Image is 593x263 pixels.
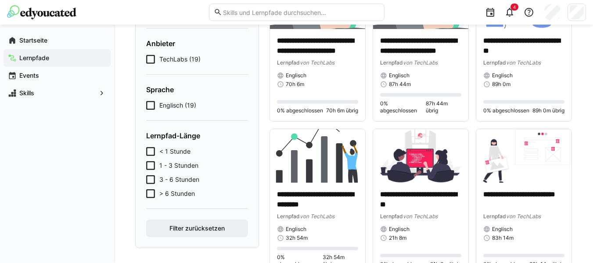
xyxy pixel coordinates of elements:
[483,59,506,66] span: Lernpfad
[389,72,410,79] span: Englisch
[146,39,248,48] h4: Anbieter
[286,226,306,233] span: Englisch
[492,226,513,233] span: Englisch
[159,147,190,156] span: < 1 Stunde
[159,55,201,64] span: TechLabs (19)
[159,101,196,110] span: Englisch (19)
[532,107,564,114] span: 89h 0m übrig
[300,59,334,66] span: von TechLabs
[222,8,379,16] input: Skills und Lernpfade durchsuchen…
[277,59,300,66] span: Lernpfad
[380,100,426,114] span: 0% abgeschlossen
[389,234,406,241] span: 21h 8m
[483,107,529,114] span: 0% abgeschlossen
[286,234,308,241] span: 32h 54m
[270,129,365,183] img: image
[326,107,358,114] span: 70h 6m übrig
[159,189,195,198] span: > 6 Stunden
[492,72,513,79] span: Englisch
[373,129,468,183] img: image
[476,129,571,183] img: image
[492,81,510,88] span: 89h 0m
[146,131,248,140] h4: Lernpfad-Länge
[380,59,403,66] span: Lernpfad
[483,213,506,220] span: Lernpfad
[146,220,248,237] button: Filter zurücksetzen
[506,59,541,66] span: von TechLabs
[403,59,438,66] span: von TechLabs
[168,224,226,233] span: Filter zurücksetzen
[286,72,306,79] span: Englisch
[389,226,410,233] span: Englisch
[492,234,514,241] span: 83h 14m
[506,213,541,220] span: von TechLabs
[513,4,516,10] span: 4
[159,175,199,184] span: 3 - 6 Stunden
[389,81,411,88] span: 87h 44m
[277,107,323,114] span: 0% abgeschlossen
[426,100,461,114] span: 87h 44m übrig
[403,213,438,220] span: von TechLabs
[286,81,304,88] span: 70h 6m
[159,161,198,170] span: 1 - 3 Stunden
[380,213,403,220] span: Lernpfad
[300,213,334,220] span: von TechLabs
[277,213,300,220] span: Lernpfad
[146,85,248,94] h4: Sprache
